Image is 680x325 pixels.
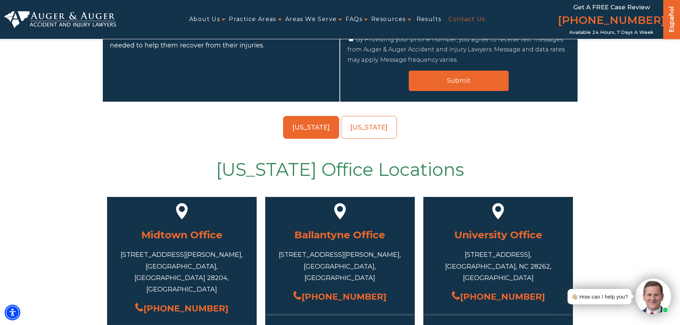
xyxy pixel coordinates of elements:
[573,4,650,11] span: Get a FREE Case Review
[558,12,665,30] a: [PHONE_NUMBER]
[4,11,116,28] img: Auger & Auger Accident and Injury Lawyers Logo
[107,157,573,182] h2: [US_STATE] Office Locations
[452,289,545,304] a: [PHONE_NUMBER]
[417,11,442,27] a: Results
[409,71,509,91] input: Submit
[118,249,246,295] div: [STREET_ADDRESS][PERSON_NAME], [GEOGRAPHIC_DATA], [GEOGRAPHIC_DATA] 28204, [GEOGRAPHIC_DATA]
[571,292,628,301] div: 👋🏼 How can I help you?
[434,226,562,244] h3: University Office
[371,11,406,27] a: Resources
[283,116,339,139] a: [US_STATE]
[5,305,20,320] div: Accessibility Menu
[135,301,228,316] a: [PHONE_NUMBER]
[569,30,654,35] span: Available 24 Hours, 7 Days a Week
[276,226,404,244] h3: Ballantyne Office
[341,116,397,139] a: [US_STATE]
[189,11,220,27] a: About Us
[448,11,485,27] a: Contact Us
[347,36,565,64] label: By Providing your phone number, you agree to receive text messages from Auger & Auger Accident an...
[276,249,404,284] div: [STREET_ADDRESS][PERSON_NAME], [GEOGRAPHIC_DATA], [GEOGRAPHIC_DATA]
[118,226,246,244] h3: Midtown Office
[346,11,362,27] a: FAQs
[635,279,671,314] img: Intaker widget Avatar
[434,249,562,284] div: [STREET_ADDRESS], [GEOGRAPHIC_DATA], NC 28262, [GEOGRAPHIC_DATA]
[293,289,387,304] a: [PHONE_NUMBER]
[285,11,337,27] a: Areas We Serve
[229,11,276,27] a: Practice Areas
